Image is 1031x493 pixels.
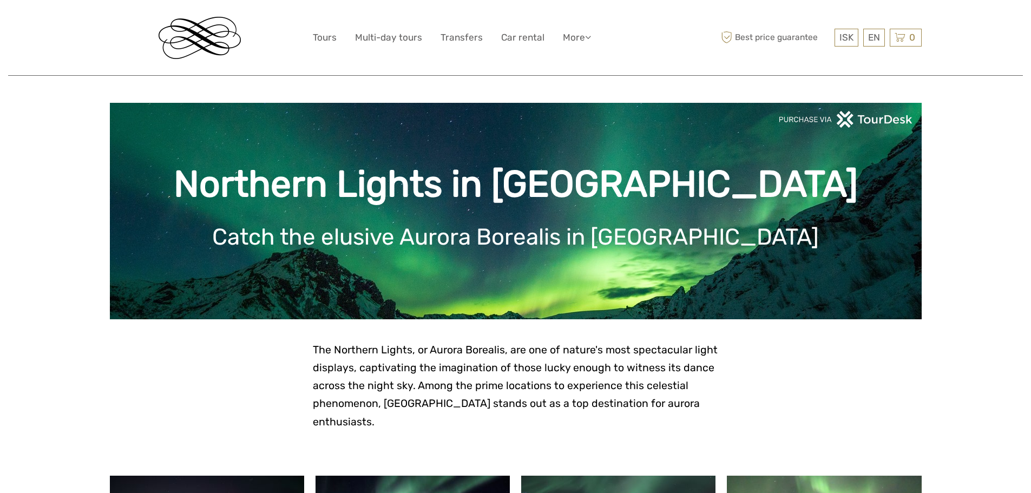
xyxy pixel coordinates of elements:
span: 0 [908,32,917,43]
a: Transfers [441,30,483,45]
h1: Catch the elusive Aurora Borealis in [GEOGRAPHIC_DATA] [126,224,905,251]
div: EN [863,29,885,47]
span: Best price guarantee [719,29,832,47]
a: More [563,30,591,45]
img: Reykjavik Residence [159,17,241,59]
a: Tours [313,30,337,45]
a: Multi-day tours [355,30,422,45]
h1: Northern Lights in [GEOGRAPHIC_DATA] [126,162,905,206]
a: Car rental [501,30,544,45]
span: The Northern Lights, or Aurora Borealis, are one of nature's most spectacular light displays, cap... [313,344,718,428]
img: PurchaseViaTourDeskwhite.png [778,111,914,128]
span: ISK [839,32,853,43]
